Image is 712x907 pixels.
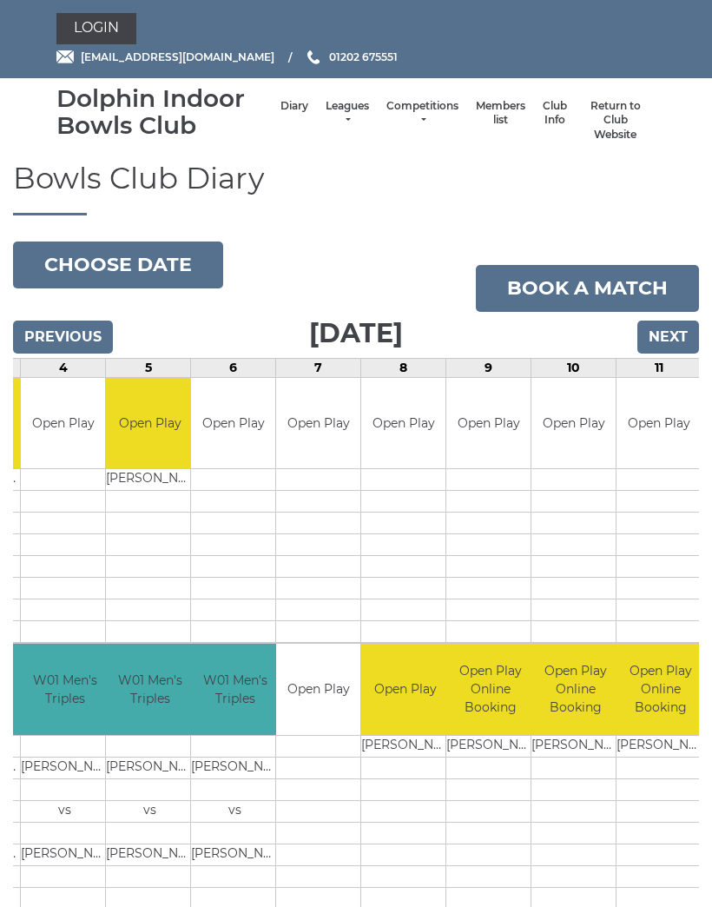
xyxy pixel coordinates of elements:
[361,358,446,377] td: 8
[56,13,136,44] a: Login
[386,99,458,128] a: Competitions
[637,321,699,354] input: Next
[21,844,109,865] td: [PERSON_NAME]
[361,644,449,735] td: Open Play
[21,358,106,377] td: 4
[191,757,279,778] td: [PERSON_NAME]
[106,844,194,865] td: [PERSON_NAME]
[13,321,113,354] input: Previous
[543,99,567,128] a: Club Info
[584,99,647,142] a: Return to Club Website
[326,99,369,128] a: Leagues
[191,644,279,735] td: W01 Men's Triples
[276,644,360,735] td: Open Play
[446,378,531,469] td: Open Play
[191,844,279,865] td: [PERSON_NAME]
[21,800,109,822] td: vs
[446,735,534,757] td: [PERSON_NAME]
[21,644,109,735] td: W01 Men's Triples
[616,358,702,377] td: 11
[329,50,398,63] span: 01202 675551
[280,99,308,114] a: Diary
[191,358,276,377] td: 6
[531,378,616,469] td: Open Play
[21,757,109,778] td: [PERSON_NAME]
[13,162,699,215] h1: Bowls Club Diary
[21,378,105,469] td: Open Play
[56,85,272,139] div: Dolphin Indoor Bowls Club
[13,242,223,288] button: Choose date
[616,378,701,469] td: Open Play
[106,469,194,491] td: [PERSON_NAME]
[531,644,619,735] td: Open Play Online Booking
[531,358,616,377] td: 10
[106,800,194,822] td: vs
[305,49,398,65] a: Phone us 01202 675551
[361,735,449,757] td: [PERSON_NAME]
[476,265,699,312] a: Book a match
[446,358,531,377] td: 9
[191,800,279,822] td: vs
[531,735,619,757] td: [PERSON_NAME]
[276,378,360,469] td: Open Play
[476,99,525,128] a: Members list
[616,644,704,735] td: Open Play Online Booking
[307,50,320,64] img: Phone us
[56,50,74,63] img: Email
[446,644,534,735] td: Open Play Online Booking
[56,49,274,65] a: Email [EMAIL_ADDRESS][DOMAIN_NAME]
[81,50,274,63] span: [EMAIL_ADDRESS][DOMAIN_NAME]
[106,644,194,735] td: W01 Men's Triples
[276,358,361,377] td: 7
[106,757,194,778] td: [PERSON_NAME]
[191,378,275,469] td: Open Play
[361,378,445,469] td: Open Play
[106,378,194,469] td: Open Play
[616,735,704,757] td: [PERSON_NAME]
[106,358,191,377] td: 5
